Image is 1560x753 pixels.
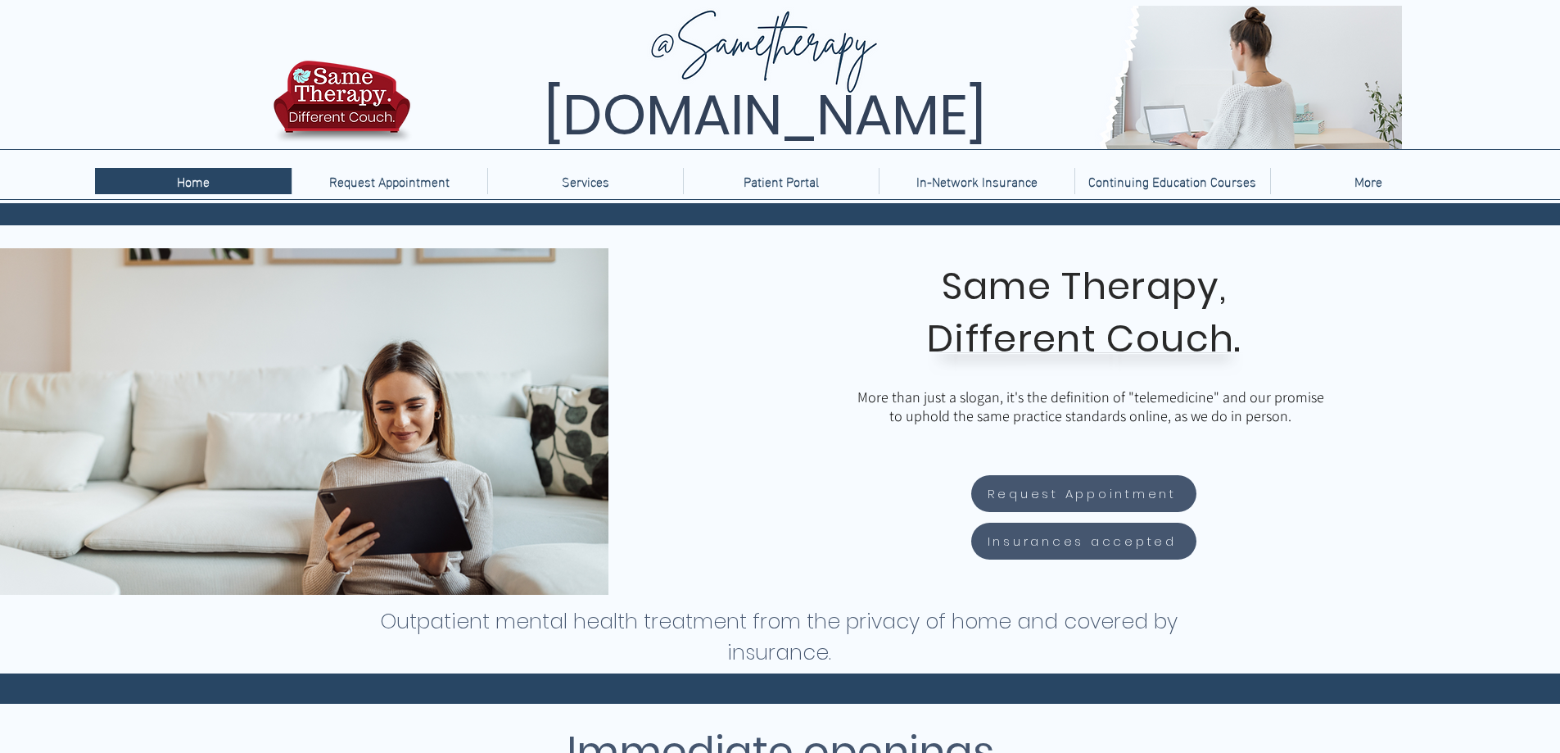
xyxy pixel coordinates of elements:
[988,532,1177,551] span: Insurances accepted
[487,168,683,194] div: Services
[988,484,1177,503] span: Request Appointment
[292,168,487,194] a: Request Appointment
[169,168,218,194] p: Home
[1346,168,1390,194] p: More
[879,168,1074,194] a: In-Network Insurance
[379,606,1179,669] h1: Outpatient mental health treatment from the privacy of home and covered by insurance.
[1074,168,1270,194] a: Continuing Education Courses
[95,168,1466,194] nav: Site
[971,475,1196,512] a: Request Appointment
[908,168,1046,194] p: In-Network Insurance
[321,168,458,194] p: Request Appointment
[554,168,617,194] p: Services
[971,523,1196,560] a: Insurances accepted
[853,388,1328,425] p: More than just a slogan, it's the definition of "telemedicine" and our promise to uphold the same...
[414,6,1402,149] img: Same Therapy, Different Couch. TelebehavioralHealth.US
[544,76,986,154] span: [DOMAIN_NAME]
[1080,168,1264,194] p: Continuing Education Courses
[927,313,1241,365] span: Different Couch.
[269,58,415,155] img: TBH.US
[683,168,879,194] a: Patient Portal
[735,168,827,194] p: Patient Portal
[95,168,292,194] a: Home
[942,261,1228,312] span: Same Therapy,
